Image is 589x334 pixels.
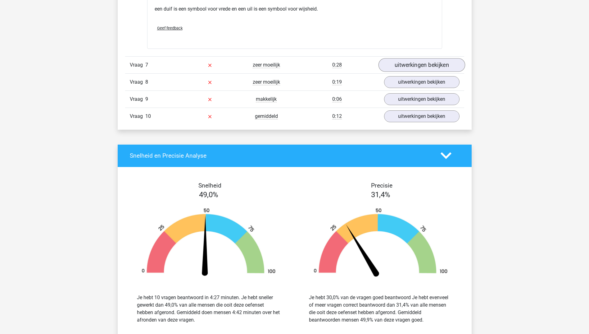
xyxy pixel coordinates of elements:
div: Je hebt 30,0% van de vragen goed beantwoord Je hebt evenveel of meer vragen correct beantwoord da... [309,294,452,324]
h4: Snelheid en Precisie Analyse [130,152,431,159]
h4: Precisie [302,182,462,189]
span: 8 [145,79,148,85]
p: een duif is een symbool voor vrede en een uil is een symbool voor wijsheid. [155,5,435,13]
span: 0:12 [332,113,342,119]
a: uitwerkingen bekijken [384,110,460,122]
img: 31.40eae64ddb2a.png [304,208,457,279]
span: 0:19 [332,79,342,85]
span: zeer moeilijk [253,79,280,85]
span: 0:06 [332,96,342,102]
span: Vraag [130,61,145,69]
span: zeer moeilijk [253,62,280,68]
a: uitwerkingen bekijken [384,76,460,88]
span: 0:28 [332,62,342,68]
span: Vraag [130,95,145,103]
span: Vraag [130,113,145,120]
span: 7 [145,62,148,68]
a: uitwerkingen bekijken [384,93,460,105]
div: Je hebt 10 vragen beantwoord in 4:27 minuten. Je hebt sneller gewerkt dan 49,0% van alle mensen d... [137,294,280,324]
span: 31,4% [371,190,390,199]
span: Vraag [130,78,145,86]
span: 49,0% [199,190,218,199]
img: 49.665a6aaa5ec6.png [132,208,285,279]
span: 9 [145,96,148,102]
span: 10 [145,113,151,119]
h4: Snelheid [130,182,290,189]
span: gemiddeld [255,113,278,119]
span: Geef feedback [157,26,183,30]
a: uitwerkingen bekijken [378,58,465,72]
span: makkelijk [256,96,277,102]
